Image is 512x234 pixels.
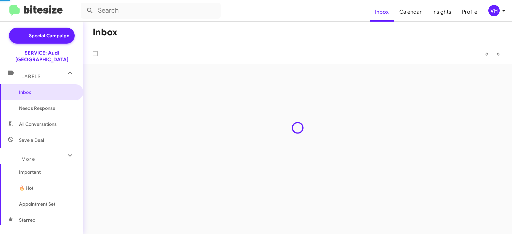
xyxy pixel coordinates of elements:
[29,32,69,39] span: Special Campaign
[19,137,44,143] span: Save a Deal
[488,5,500,16] div: VH
[9,28,75,44] a: Special Campaign
[370,2,394,22] a: Inbox
[19,121,57,127] span: All Conversations
[483,5,505,16] button: VH
[394,2,427,22] a: Calendar
[93,27,117,38] h1: Inbox
[485,50,489,58] span: «
[21,74,41,80] span: Labels
[481,47,493,61] button: Previous
[457,2,483,22] a: Profile
[21,156,35,162] span: More
[81,3,221,19] input: Search
[427,2,457,22] a: Insights
[492,47,504,61] button: Next
[19,201,55,207] span: Appointment Set
[19,185,33,191] span: 🔥 Hot
[19,89,76,96] span: Inbox
[19,217,36,223] span: Starred
[19,105,76,112] span: Needs Response
[19,169,76,175] span: Important
[481,47,504,61] nav: Page navigation example
[496,50,500,58] span: »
